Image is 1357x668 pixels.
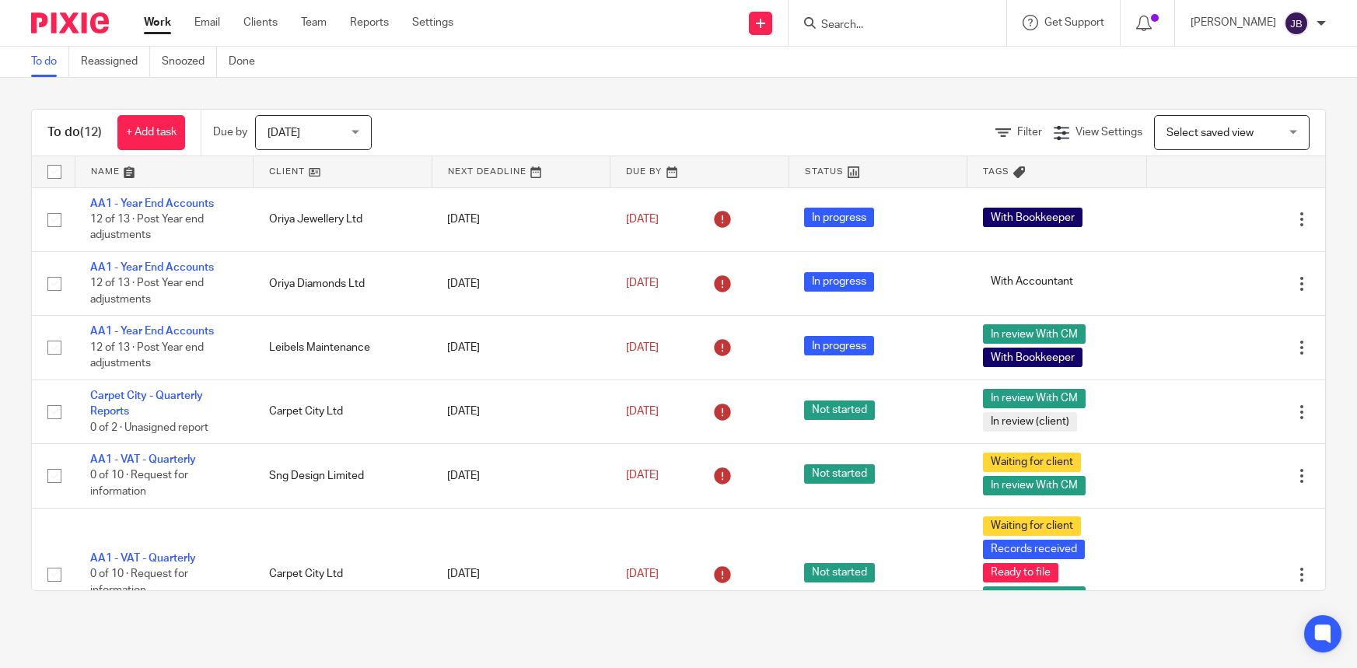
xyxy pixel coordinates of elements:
span: Waiting for client [983,516,1081,536]
td: Leibels Maintenance [254,316,432,379]
a: Email [194,15,220,30]
a: Reports [350,15,389,30]
input: Search [820,19,960,33]
td: [DATE] [432,187,610,251]
td: [DATE] [432,508,610,641]
span: 12 of 13 · Post Year end adjustments [90,342,204,369]
span: Select saved view [1166,128,1254,138]
span: 0 of 2 · Unasigned report [90,422,208,433]
span: 0 of 10 · Request for information [90,568,188,596]
img: svg%3E [1284,11,1309,36]
td: Carpet City Ltd [254,379,432,443]
td: Oriya Jewellery Ltd [254,187,432,251]
span: With Bookkeeper [983,208,1082,227]
a: To do [31,47,69,77]
span: 12 of 13 · Post Year end adjustments [90,278,204,306]
p: [PERSON_NAME] [1191,15,1276,30]
td: Carpet City Ltd [254,508,432,641]
span: Tags [983,167,1009,176]
span: Waiting for client [983,453,1081,472]
span: Not started [804,400,875,420]
td: Oriya Diamonds Ltd [254,251,432,315]
img: Pixie [31,12,109,33]
span: [DATE] [626,214,659,225]
span: 0 of 10 · Request for information [90,470,188,498]
span: In review With CM [983,389,1086,408]
span: Get Support [1044,17,1104,28]
span: In review With CM [983,324,1086,344]
span: (12) [80,126,102,138]
span: Filter [1017,127,1042,138]
a: AA1 - VAT - Quarterly [90,454,196,465]
a: Snoozed [162,47,217,77]
span: [DATE] [626,406,659,417]
p: Due by [213,124,247,140]
span: 12 of 13 · Post Year end adjustments [90,214,204,241]
span: [DATE] [626,568,659,579]
a: AA1 - Year End Accounts [90,198,214,209]
td: [DATE] [432,444,610,508]
span: With Accountant [983,272,1081,292]
span: In review (client) [983,412,1077,432]
span: [DATE] [626,278,659,289]
a: AA1 - VAT - Quarterly [90,553,196,564]
h1: To do [47,124,102,141]
a: AA1 - Year End Accounts [90,262,214,273]
span: Records received [983,540,1085,559]
a: AA1 - Year End Accounts [90,326,214,337]
span: In review With CM [983,476,1086,495]
td: [DATE] [432,251,610,315]
td: Sng Design Limited [254,444,432,508]
td: [DATE] [432,316,610,379]
a: + Add task [117,115,185,150]
span: In progress [804,208,874,227]
span: Ready to file [983,563,1058,582]
a: Work [144,15,171,30]
a: Clients [243,15,278,30]
a: Carpet City - Quarterly Reports [90,390,203,417]
span: [DATE] [626,342,659,353]
span: View Settings [1075,127,1142,138]
span: With Bookkeeper [983,348,1082,367]
a: Settings [412,15,453,30]
span: Not started [804,464,875,484]
a: Team [301,15,327,30]
span: In progress [804,336,874,355]
span: Not started [804,563,875,582]
td: [DATE] [432,379,610,443]
span: In progress [804,272,874,292]
span: [DATE] [268,128,300,138]
a: Done [229,47,267,77]
a: Reassigned [81,47,150,77]
span: In review With CM [983,586,1086,606]
span: [DATE] [626,470,659,481]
